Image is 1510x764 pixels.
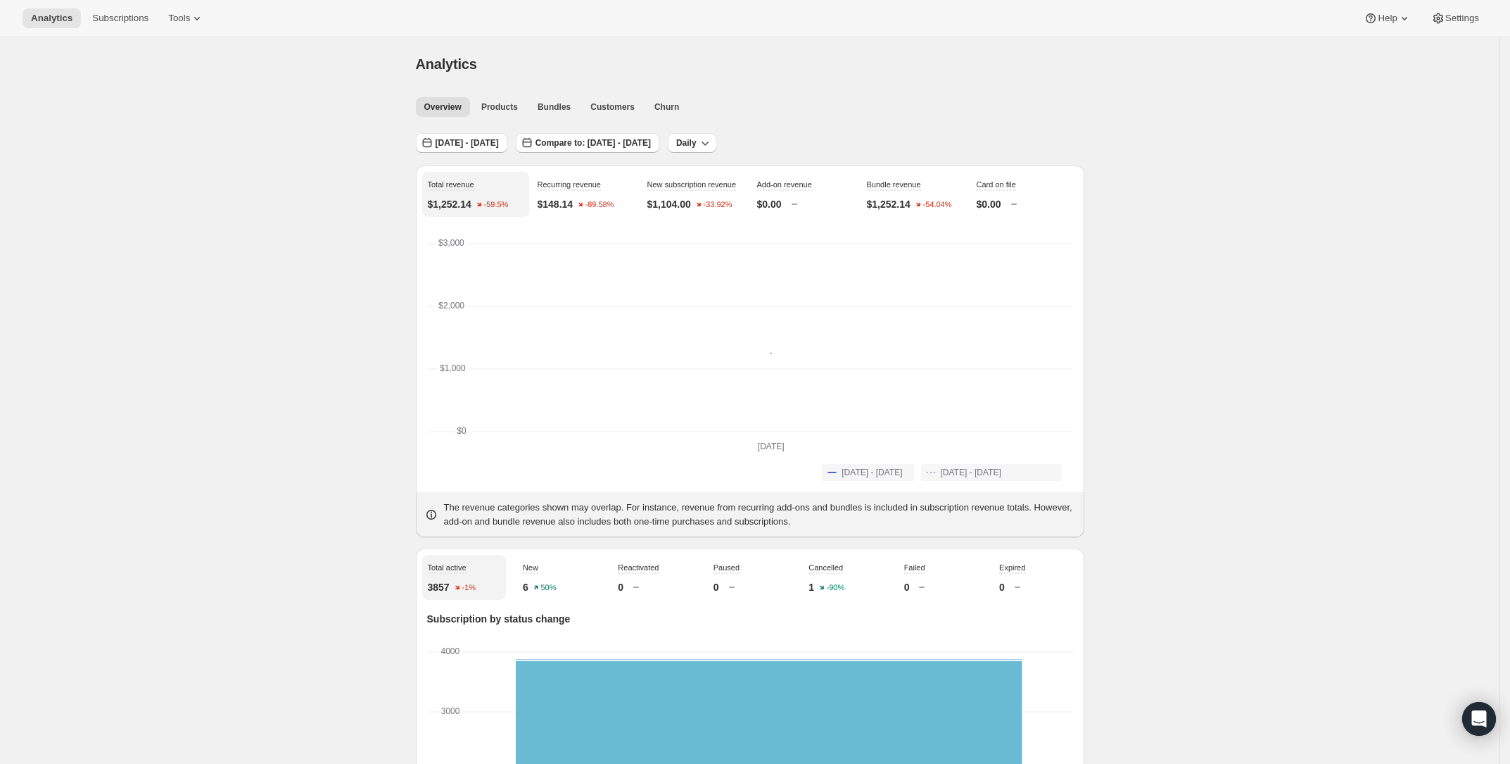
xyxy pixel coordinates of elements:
[904,580,910,594] p: 0
[757,442,784,451] text: [DATE]
[757,197,782,211] p: $0.00
[444,501,1076,529] p: The revenue categories shown may overlap. For instance, revenue from recurring add-ons and bundle...
[977,197,1001,211] p: $0.00
[977,180,1016,189] span: Card on file
[904,563,925,572] span: Failed
[84,8,157,28] button: Subscriptions
[922,201,951,209] text: -54.04%
[428,197,471,211] p: $1,252.14
[590,101,635,113] span: Customers
[647,180,737,189] span: New subscription revenue
[822,464,913,481] button: [DATE] - [DATE]
[1355,8,1419,28] button: Help
[23,8,81,28] button: Analytics
[428,580,450,594] p: 3857
[160,8,212,28] button: Tools
[1445,13,1479,24] span: Settings
[999,563,1025,572] span: Expired
[483,201,508,209] text: -59.5%
[654,101,679,113] span: Churn
[668,133,716,153] button: Daily
[808,563,843,572] span: Cancelled
[440,363,466,373] text: $1,000
[31,13,72,24] span: Analytics
[538,101,571,113] span: Bundles
[703,201,732,209] text: -33.92%
[457,426,467,436] text: $0
[438,238,464,248] text: $3,000
[168,13,190,24] span: Tools
[713,563,740,572] span: Paused
[440,706,459,716] text: 3000
[538,197,573,211] p: $148.14
[713,580,719,594] p: 0
[440,646,459,656] text: 4000
[428,563,467,572] span: Total active
[921,464,1062,481] button: [DATE] - [DATE]
[618,563,659,572] span: Reactivated
[516,652,1022,653] rect: Expired-6 0
[757,180,812,189] span: Add-on revenue
[427,612,1073,626] p: Subscription by status change
[676,137,697,149] span: Daily
[516,659,1022,661] rect: New-1 6
[827,584,845,592] text: -90%
[808,580,814,594] p: 1
[535,137,651,149] span: Compare to: [DATE] - [DATE]
[523,563,538,572] span: New
[538,180,602,189] span: Recurring revenue
[516,133,659,153] button: Compare to: [DATE] - [DATE]
[436,137,499,149] span: [DATE] - [DATE]
[1378,13,1397,24] span: Help
[92,13,148,24] span: Subscriptions
[842,467,902,478] span: [DATE] - [DATE]
[416,56,477,72] span: Analytics
[867,197,911,211] p: $1,252.14
[438,301,464,311] text: $2,000
[1462,702,1496,736] div: Open Intercom Messenger
[999,580,1005,594] p: 0
[481,101,518,113] span: Products
[867,180,921,189] span: Bundle revenue
[462,584,476,592] text: -1%
[585,201,614,209] text: -89.58%
[428,180,474,189] span: Total revenue
[523,580,528,594] p: 6
[941,467,1001,478] span: [DATE] - [DATE]
[540,584,556,592] text: 50%
[1423,8,1487,28] button: Settings
[424,101,462,113] span: Overview
[647,197,691,211] p: $1,104.00
[416,133,507,153] button: [DATE] - [DATE]
[618,580,623,594] p: 0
